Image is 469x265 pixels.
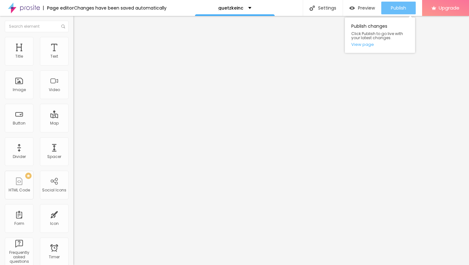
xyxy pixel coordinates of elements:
span: Upgrade [439,5,459,11]
img: view-1.svg [349,5,355,11]
div: Timer [49,255,60,259]
div: Form [14,221,24,226]
div: Video [49,88,60,92]
iframe: Editor [73,16,469,265]
div: Image [13,88,26,92]
div: Changes have been saved automatically [74,6,167,10]
p: guetzkeinc [218,6,243,10]
div: Publish changes [345,18,415,53]
span: Click Publish to go live with your latest changes. [351,32,409,40]
input: Search element [5,21,69,32]
div: Icon [50,221,59,226]
div: Page editor [43,6,74,10]
div: Title [15,54,23,59]
div: Social Icons [42,188,66,192]
div: Text [50,54,58,59]
span: Preview [358,5,375,11]
img: Icone [309,5,315,11]
button: Preview [343,2,381,14]
span: Publish [391,5,406,11]
div: Spacer [47,154,61,159]
div: HTML Code [9,188,30,192]
a: View page [351,42,409,47]
img: Icone [61,25,65,28]
div: Button [13,121,26,125]
div: Map [50,121,59,125]
button: Publish [381,2,416,14]
div: Frequently asked questions [6,250,32,264]
div: Divider [13,154,26,159]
